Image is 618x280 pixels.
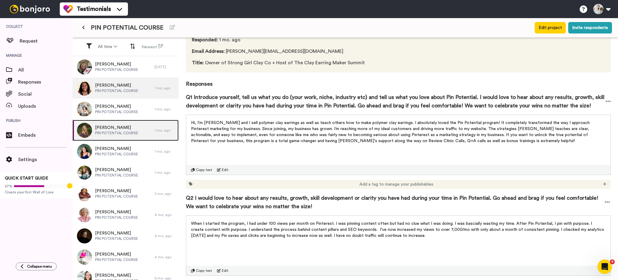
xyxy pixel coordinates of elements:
a: [PERSON_NAME]PIN POTENTIAL COURSE1 mo. ago [72,141,179,162]
span: Email Address : [192,49,225,54]
span: All [18,66,72,74]
span: [PERSON_NAME][EMAIL_ADDRESS][DOMAIN_NAME] [192,48,365,55]
span: [PERSON_NAME] [95,146,138,152]
span: [PERSON_NAME] [95,125,138,131]
span: Request [20,37,72,45]
div: 1 mo. ago [154,170,176,175]
span: Copy text [196,268,212,273]
span: Edit [222,268,228,273]
span: Responses [186,72,611,88]
div: 4 mo. ago [154,255,176,259]
a: [PERSON_NAME]PIN POTENTIAL COURSE4 mo. ago [72,204,179,225]
img: tm-color.svg [63,4,73,14]
span: PIN POTENTIAL COURSE [95,131,138,135]
span: [PERSON_NAME] [95,209,138,215]
img: bj-logo-header-white.svg [7,5,53,13]
span: PIN POTENTIAL COURSE [95,88,138,93]
span: Q1 Introduce yourself, tell us what you do (your work, niche, industry etc) and tell us what you ... [186,93,606,110]
img: 52daa714-f8a1-4e3f-afdd-d1219d9ddeab.png [77,207,92,222]
span: Collapse menu [27,264,52,269]
a: [PERSON_NAME]PIN POTENTIAL COURSE1 mo. ago [72,162,179,183]
button: Newest [138,41,167,52]
span: [PERSON_NAME] [95,82,138,88]
span: PIN POTENTIAL COURSE [95,173,138,178]
span: Create your first Wall of Love [5,190,68,195]
span: Owner of Strong Girl Clay Co + Host of The Clay Earring Maker Summit [192,59,365,66]
span: Testimonials [77,5,111,13]
div: 1 mo. ago [154,86,176,91]
span: [PERSON_NAME] [95,230,138,236]
span: [PERSON_NAME] [95,272,138,278]
span: PIN POTENTIAL COURSE [95,236,138,241]
span: Copy text [196,167,212,172]
span: PIN POTENTIAL COURSE [95,152,138,157]
div: 4 mo. ago [154,212,176,217]
span: [PERSON_NAME] [95,188,138,194]
span: PIN POTENTIAL COURSE [95,257,138,262]
img: ca4a4349-63ac-4795-af8f-fd1b93b4589d.jpeg [77,81,92,96]
span: Embeds [18,132,72,139]
a: [PERSON_NAME]PIN POTENTIAL COURSE1 mo. ago [72,78,179,99]
img: 261d3ba1-66a3-44e3-8226-9929a4e4e69e.jpeg [77,144,92,159]
img: f3770117-e843-47c8-84ec-d4e991ec5c18.png [77,123,92,138]
span: Edit [222,167,228,172]
img: 7148a9af-eaa4-46f0-8175-82ec91f49576.png [77,186,92,201]
img: f11fcd46-4b71-4311-8511-1e4040adf36f.jpeg [77,165,92,180]
span: Uploads [18,103,72,110]
span: Hi, I'm [PERSON_NAME] and I sell polymer clay earrings as well as teach others how to make polyme... [191,121,591,143]
a: [PERSON_NAME]PIN POTENTIAL COURSE3 mo. ago [72,183,179,204]
span: PIN POTENTIAL COURSE [91,24,164,32]
a: [PERSON_NAME]PIN POTENTIAL COURSE4 mo. ago [72,247,179,268]
div: [DATE] [154,65,176,69]
img: da0da98c-5699-48d6-8b49-69972a259902.jpeg [77,250,92,265]
span: Title : [192,60,204,65]
span: PIN POTENTIAL COURSE [95,215,138,220]
span: 57% [5,184,12,189]
div: 1 mo. ago [154,107,176,112]
div: 1 mo. ago [154,149,176,154]
span: [PERSON_NAME] [95,103,138,110]
span: Responses [18,78,72,86]
span: 4 [610,259,615,264]
div: 3 mo. ago [154,191,176,196]
span: [PERSON_NAME] [95,61,138,67]
img: 3832ab74-9b63-4bf7-a4db-44e33e741550.jpeg [77,228,92,243]
span: PIN POTENTIAL COURSE [95,110,138,114]
span: [PERSON_NAME] [95,167,138,173]
a: [PERSON_NAME]PIN POTENTIAL COURSE4 mo. ago [72,225,179,247]
iframe: Intercom live chat [597,259,612,274]
button: Edit project [535,22,566,33]
a: [PERSON_NAME]PIN POTENTIAL COURSE[DATE] [72,56,179,78]
a: [PERSON_NAME]PIN POTENTIAL COURSE1 mo. ago [72,99,179,120]
span: PIN POTENTIAL COURSE [95,67,138,72]
a: [PERSON_NAME]PIN POTENTIAL COURSE1 mo. ago [72,120,179,141]
button: All time [94,41,121,52]
span: QUICK START GUIDE [5,176,48,180]
span: Q2 I would love to hear about any results, growth, skill development or clarity you have had duri... [186,194,604,211]
span: PIN POTENTIAL COURSE [95,194,138,199]
img: 1dbd9cde-0e11-4fb5-9b96-fc7d96deb925.jpeg [77,102,92,117]
img: af6fb907-4e4d-430c-95e1-b0fb1b6761c5.jpeg [77,59,92,75]
span: Add a tag to manage your publishables [359,181,433,187]
div: Tooltip anchor [67,183,72,189]
span: Responded : [192,37,218,42]
span: Settings [18,156,72,163]
span: 1 mo. ago [192,36,365,43]
span: Social [18,91,72,98]
button: Invite respondents [568,22,612,33]
span: When I started the program, I had under 100 views per month on Pinterest. I was pinning content o... [191,221,605,238]
div: 1 mo. ago [154,128,176,133]
button: Collapse menu [16,262,57,270]
span: [PERSON_NAME] [95,251,138,257]
div: 4 mo. ago [154,234,176,238]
